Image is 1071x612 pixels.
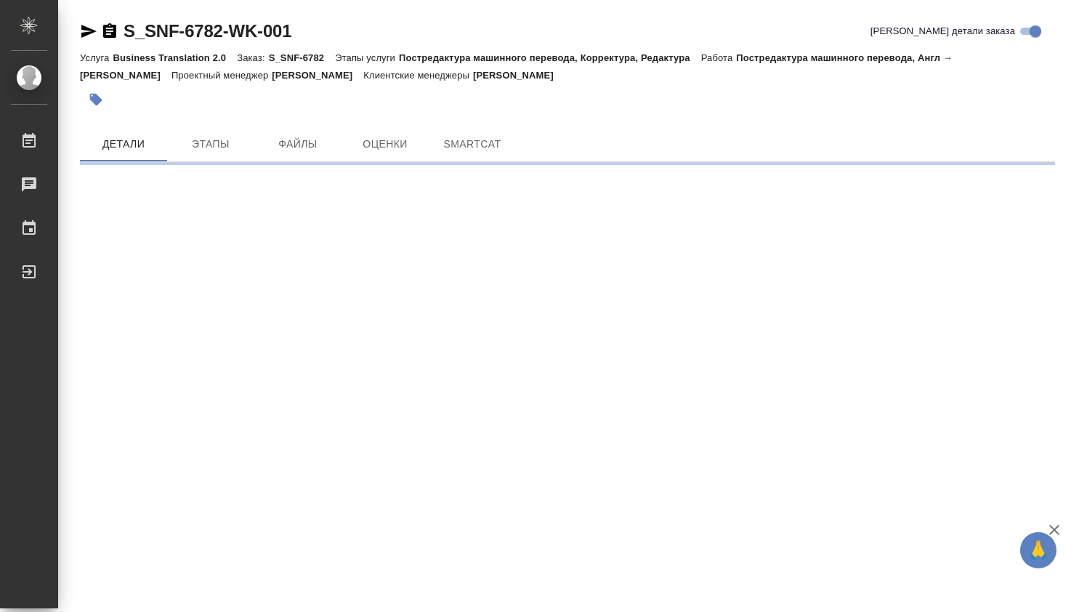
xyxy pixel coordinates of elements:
span: Файлы [263,135,333,153]
p: S_SNF-6782 [269,52,336,63]
p: Постредактура машинного перевода, Корректура, Редактура [399,52,701,63]
span: SmartCat [437,135,507,153]
p: Этапы услуги [335,52,399,63]
span: [PERSON_NAME] детали заказа [870,24,1015,39]
p: Клиентские менеджеры [363,70,473,81]
span: Детали [89,135,158,153]
p: Работа [701,52,737,63]
button: Скопировать ссылку [101,23,118,40]
button: Добавить тэг [80,84,112,116]
p: [PERSON_NAME] [272,70,363,81]
p: Заказ: [237,52,268,63]
span: Оценки [350,135,420,153]
span: Этапы [176,135,246,153]
span: 🙏 [1026,535,1051,565]
p: [PERSON_NAME] [473,70,565,81]
button: Скопировать ссылку для ЯМессенджера [80,23,97,40]
a: S_SNF-6782-WK-001 [124,21,291,41]
p: Услуга [80,52,113,63]
p: Business Translation 2.0 [113,52,237,63]
button: 🙏 [1020,532,1056,568]
p: Проектный менеджер [171,70,272,81]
